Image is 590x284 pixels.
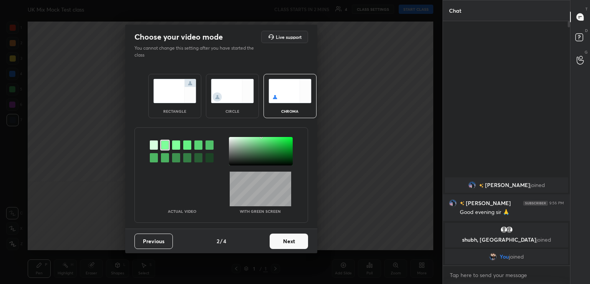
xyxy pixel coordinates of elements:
img: no-rating-badge.077c3623.svg [460,201,464,205]
img: default.png [505,226,513,234]
p: Chat [443,0,467,21]
p: You cannot change this setting after you have started the class [134,45,259,58]
p: G [585,49,588,55]
img: circleScreenIcon.acc0effb.svg [211,79,254,103]
div: 9:56 PM [549,201,564,205]
span: You [500,254,509,260]
img: chromaScreenIcon.c19ab0a0.svg [268,79,312,103]
span: joined [536,236,551,243]
div: rectangle [159,109,190,113]
div: circle [217,109,248,113]
img: 55f051a3d069410285d8dfe85c635463.jpg [468,181,476,189]
div: Good evening sir 🙏 [460,209,564,216]
h2: Choose your video mode [134,32,223,42]
div: grid [443,176,570,266]
span: joined [530,182,545,188]
span: [PERSON_NAME] [485,182,530,188]
h6: [PERSON_NAME] [464,199,511,207]
button: Next [270,234,308,249]
h4: 4 [223,237,226,245]
img: normalScreenIcon.ae25ed63.svg [153,79,196,103]
span: joined [509,254,524,260]
img: default.png [500,226,508,234]
button: Previous [134,234,173,249]
img: 55f051a3d069410285d8dfe85c635463.jpg [449,199,457,207]
img: no-rating-badge.077c3623.svg [479,184,484,188]
div: chroma [275,109,305,113]
p: With green screen [240,209,281,213]
h4: 2 [217,237,219,245]
img: 0ee430d530ea4eab96c2489b3c8ae121.jpg [489,253,497,261]
h5: Live support [276,35,302,39]
p: Actual Video [168,209,196,213]
p: D [585,28,588,33]
h4: / [220,237,222,245]
img: 4P8fHbbgJtejmAAAAAElFTkSuQmCC [523,201,548,205]
p: T [585,6,588,12]
p: shubh, [GEOGRAPHIC_DATA] [449,237,563,243]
